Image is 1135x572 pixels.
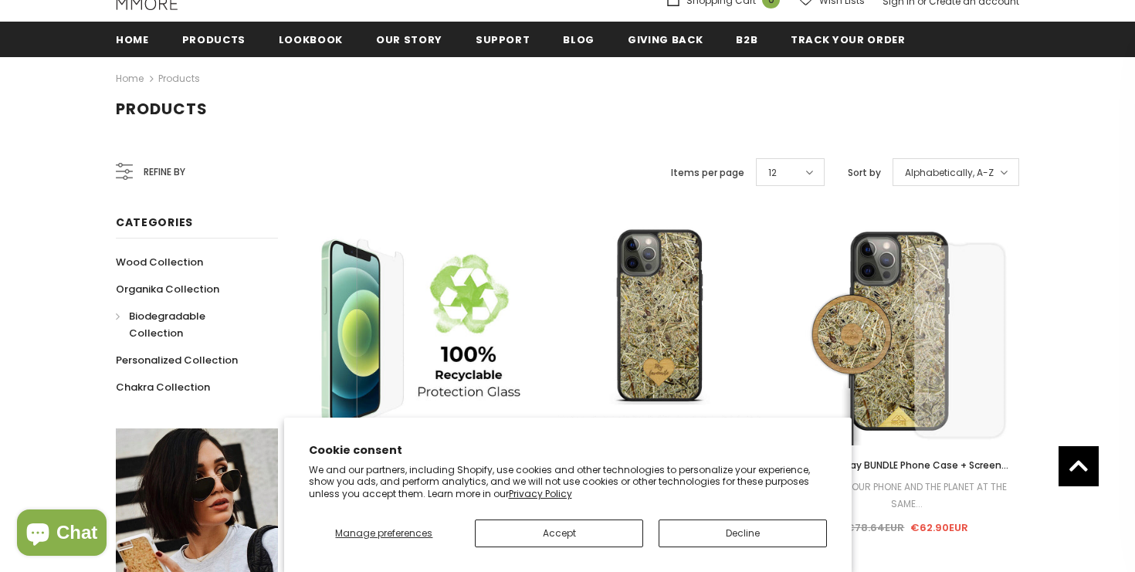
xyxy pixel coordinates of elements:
[116,22,149,56] a: Home
[182,32,246,47] span: Products
[279,32,343,47] span: Lookbook
[116,303,261,347] a: Biodegradable Collection
[116,215,193,230] span: Categories
[116,249,203,276] a: Wood Collection
[376,32,442,47] span: Our Story
[12,509,111,560] inbox-online-store-chat: Shopify online store chat
[309,442,827,459] h2: Cookie consent
[791,22,905,56] a: Track your order
[182,22,246,56] a: Products
[158,72,200,85] a: Products
[509,487,572,500] a: Privacy Policy
[476,22,530,56] a: support
[795,479,1019,513] div: 💚 SAVE YOUR PHONE AND THE PLANET AT THE SAME...
[768,165,777,181] span: 12
[116,374,210,401] a: Chakra Collection
[279,22,343,56] a: Lookbook
[116,98,208,120] span: Products
[116,380,210,394] span: Chakra Collection
[116,353,238,367] span: Personalized Collection
[671,165,744,181] label: Items per page
[116,255,203,269] span: Wood Collection
[309,464,827,500] p: We and our partners, including Shopify, use cookies and other technologies to personalize your ex...
[848,165,881,181] label: Sort by
[659,520,827,547] button: Decline
[116,347,238,374] a: Personalized Collection
[791,32,905,47] span: Track your order
[335,526,432,540] span: Manage preferences
[129,309,205,340] span: Biodegradable Collection
[309,520,460,547] button: Manage preferences
[905,165,994,181] span: Alphabetically, A-Z
[563,22,595,56] a: Blog
[812,459,1008,489] span: Alpine Hay BUNDLE Phone Case + Screen Protector + Alpine Hay Wireless Charger
[475,520,643,547] button: Accept
[116,282,219,296] span: Organika Collection
[476,32,530,47] span: support
[795,457,1019,474] a: Alpine Hay BUNDLE Phone Case + Screen Protector + Alpine Hay Wireless Charger
[116,32,149,47] span: Home
[628,32,703,47] span: Giving back
[144,164,185,181] span: Refine by
[376,22,442,56] a: Our Story
[910,520,968,535] span: €62.90EUR
[628,22,703,56] a: Giving back
[845,520,904,535] span: €78.64EUR
[563,32,595,47] span: Blog
[116,69,144,88] a: Home
[736,22,757,56] a: B2B
[116,276,219,303] a: Organika Collection
[736,32,757,47] span: B2B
